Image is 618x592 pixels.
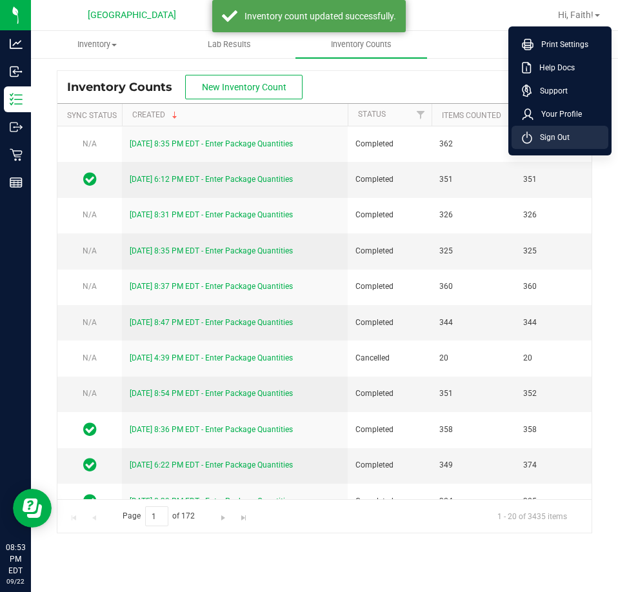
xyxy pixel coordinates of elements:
[523,209,592,221] span: 326
[532,84,568,97] span: Support
[132,110,180,119] a: Created
[83,139,97,148] span: N/A
[522,61,603,74] a: Help Docs
[185,75,303,99] button: New Inventory Count
[439,317,508,329] span: 344
[439,138,508,150] span: 362
[355,424,424,436] span: Completed
[6,542,25,577] p: 08:53 PM EDT
[88,10,176,21] span: [GEOGRAPHIC_DATA]
[67,111,117,120] a: Sync Status
[83,353,97,362] span: N/A
[523,173,592,186] span: 351
[522,84,603,97] a: Support
[512,126,608,149] li: Sign Out
[10,148,23,161] inline-svg: Retail
[83,246,97,255] span: N/A
[83,420,97,439] span: In Sync
[295,31,428,58] a: Inventory Counts
[10,121,23,133] inline-svg: Outbound
[130,246,293,255] a: [DATE] 8:35 PM EDT - Enter Package Quantities
[130,497,293,506] a: [DATE] 8:39 PM EDT - Enter Package Quantities
[83,456,97,474] span: In Sync
[355,317,424,329] span: Completed
[523,424,592,436] span: 358
[130,139,293,148] a: [DATE] 8:35 PM EDT - Enter Package Quantities
[523,245,592,257] span: 325
[355,459,424,471] span: Completed
[83,170,97,188] span: In Sync
[163,31,295,58] a: Lab Results
[10,65,23,78] inline-svg: Inbound
[244,10,396,23] div: Inventory count updated successfully.
[10,93,23,106] inline-svg: Inventory
[558,10,593,20] span: Hi, Faith!
[6,577,25,586] p: 09/22
[442,111,501,120] a: Items Counted
[439,281,508,293] span: 360
[410,104,432,126] a: Filter
[355,209,424,221] span: Completed
[439,388,508,400] span: 351
[130,353,293,362] a: [DATE] 4:39 PM EDT - Enter Package Quantities
[10,176,23,189] inline-svg: Reports
[202,82,286,92] span: New Inventory Count
[130,425,293,434] a: [DATE] 8:36 PM EDT - Enter Package Quantities
[487,506,577,526] span: 1 - 20 of 3435 items
[83,282,97,291] span: N/A
[523,317,592,329] span: 344
[439,495,508,508] span: 324
[523,388,592,400] span: 352
[83,492,97,510] span: In Sync
[83,389,97,398] span: N/A
[523,495,592,508] span: 325
[83,318,97,327] span: N/A
[355,173,424,186] span: Completed
[355,388,424,400] span: Completed
[355,281,424,293] span: Completed
[13,489,52,528] iframe: Resource center
[314,39,409,50] span: Inventory Counts
[130,460,293,469] a: [DATE] 6:22 PM EDT - Enter Package Quantities
[83,210,97,219] span: N/A
[190,39,268,50] span: Lab Results
[439,173,508,186] span: 351
[130,389,293,398] a: [DATE] 8:54 PM EDT - Enter Package Quantities
[532,61,575,74] span: Help Docs
[439,245,508,257] span: 325
[214,506,233,524] a: Go to the next page
[439,352,508,364] span: 20
[130,282,293,291] a: [DATE] 8:37 PM EDT - Enter Package Quantities
[523,459,592,471] span: 374
[355,138,424,150] span: Completed
[533,108,582,121] span: Your Profile
[439,459,508,471] span: 349
[533,38,588,51] span: Print Settings
[32,39,163,50] span: Inventory
[439,209,508,221] span: 326
[130,210,293,219] a: [DATE] 8:31 PM EDT - Enter Package Quantities
[112,506,206,526] span: Page of 172
[130,175,293,184] a: [DATE] 6:12 PM EDT - Enter Package Quantities
[358,110,386,119] a: Status
[145,506,168,526] input: 1
[355,495,424,508] span: Completed
[523,281,592,293] span: 360
[355,352,424,364] span: Cancelled
[31,31,163,58] a: Inventory
[439,424,508,436] span: 358
[67,80,185,94] span: Inventory Counts
[532,131,570,144] span: Sign Out
[355,245,424,257] span: Completed
[523,352,592,364] span: 20
[234,506,253,524] a: Go to the last page
[10,37,23,50] inline-svg: Analytics
[130,318,293,327] a: [DATE] 8:47 PM EDT - Enter Package Quantities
